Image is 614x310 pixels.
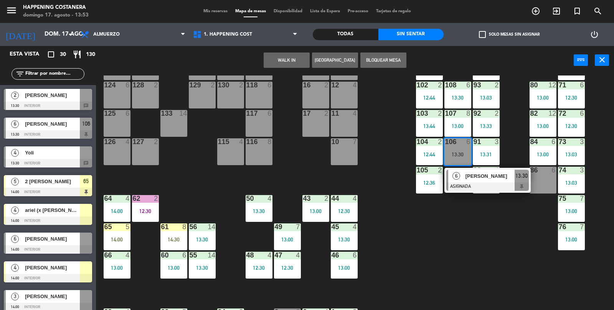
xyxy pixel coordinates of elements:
i: turned_in_not [573,7,582,16]
div: 4 [353,82,357,89]
div: 2 [438,138,442,145]
div: 13:30 [331,237,358,242]
span: Pre-acceso [344,9,372,13]
div: 4 [267,252,272,259]
span: ariel (x [PERSON_NAME]) [25,206,80,214]
div: 8 [267,138,272,145]
label: Solo mesas sin asignar [479,31,540,38]
div: 13:00 [331,265,358,271]
div: 6 [125,82,130,89]
div: 14:00 [104,237,130,242]
div: domingo 17. agosto - 13:53 [23,11,89,19]
div: Happening Costanera [23,4,89,11]
i: exit_to_app [552,7,561,16]
i: power_settings_new [590,30,599,39]
span: [PERSON_NAME] [25,120,80,128]
div: 4 [296,252,300,259]
div: 12:44 [416,95,443,100]
div: 2 [239,82,244,89]
button: Bloquear Mesa [360,52,406,68]
i: power_input [576,55,586,64]
div: Esta vista [4,50,55,59]
span: 4 [11,264,19,272]
button: WALK IN [264,52,310,68]
div: 3 [495,138,499,145]
div: 13:00 [530,95,556,100]
button: close [595,54,609,66]
div: 133 [161,110,162,117]
div: 3 [580,167,584,174]
span: [PERSON_NAME] [25,235,80,243]
div: 13:30 [444,95,471,100]
span: [PERSON_NAME] [25,264,80,272]
div: 13:30 [444,152,471,157]
div: 4 [353,110,357,117]
div: 118 [246,82,247,89]
div: 4 [267,195,272,202]
i: arrow_drop_down [66,30,75,39]
div: 6 [466,82,471,89]
div: 86 [530,167,531,174]
i: search [593,7,602,16]
div: 2 [438,167,442,174]
i: restaurant [73,50,82,59]
div: 13:03 [558,152,585,157]
div: 6 [551,138,556,145]
div: 13:30 [189,265,216,271]
div: 48 [246,252,247,259]
div: 13:03 [558,180,585,185]
span: check_box_outline_blank [479,31,486,38]
span: 130 [86,50,95,59]
div: 8 [466,110,471,117]
div: 124 [104,82,105,89]
div: 13:00 [302,208,329,214]
div: 2 [495,110,499,117]
span: 4 [11,207,19,214]
div: 13:44 [416,123,443,129]
div: 50 [246,195,247,202]
span: 65 [83,177,89,186]
button: menu [6,5,17,19]
div: 13:00 [558,208,585,214]
div: 2 [154,82,158,89]
i: add_circle_outline [531,7,540,16]
span: 2 [PERSON_NAME] [25,177,80,185]
div: 2 [324,82,329,89]
div: 13:33 [473,123,500,129]
div: 6 [267,110,272,117]
div: 13:00 [160,265,187,271]
div: 12:30 [331,208,358,214]
div: Todas [313,29,378,40]
div: 4 [125,195,130,202]
span: 6 [11,120,19,128]
span: [PERSON_NAME] [465,172,515,180]
span: 4 [11,149,19,157]
div: 108 [445,82,446,89]
div: 65 [104,223,105,230]
div: 13:00 [274,237,301,242]
div: 17 [303,110,304,117]
div: 13:30 [189,237,216,242]
div: 6 [267,82,272,89]
div: 12:36 [416,180,443,185]
span: 106 [82,119,90,128]
i: menu [6,5,17,16]
span: 1. HAPPENING COST [204,32,252,37]
div: 13:31 [473,152,500,157]
i: close [597,55,607,64]
div: 117 [246,110,247,117]
span: 2 [11,92,19,99]
div: 64 [104,195,105,202]
input: Filtrar por nombre... [25,70,84,78]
